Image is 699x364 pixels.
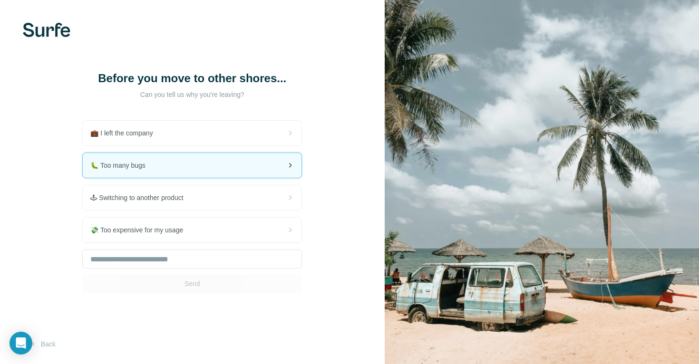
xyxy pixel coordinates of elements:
img: Surfe's logo [23,23,70,37]
div: Open Intercom Messenger [10,332,32,354]
span: 🐛 Too many bugs [90,161,153,170]
button: Back [23,335,62,353]
span: 💼 I left the company [90,128,160,138]
span: 🕹 Switching to another product [90,193,191,202]
span: 💸 Too expensive for my usage [90,225,191,235]
h1: Before you move to other shores... [97,71,287,86]
p: Can you tell us why you're leaving? [97,90,287,99]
